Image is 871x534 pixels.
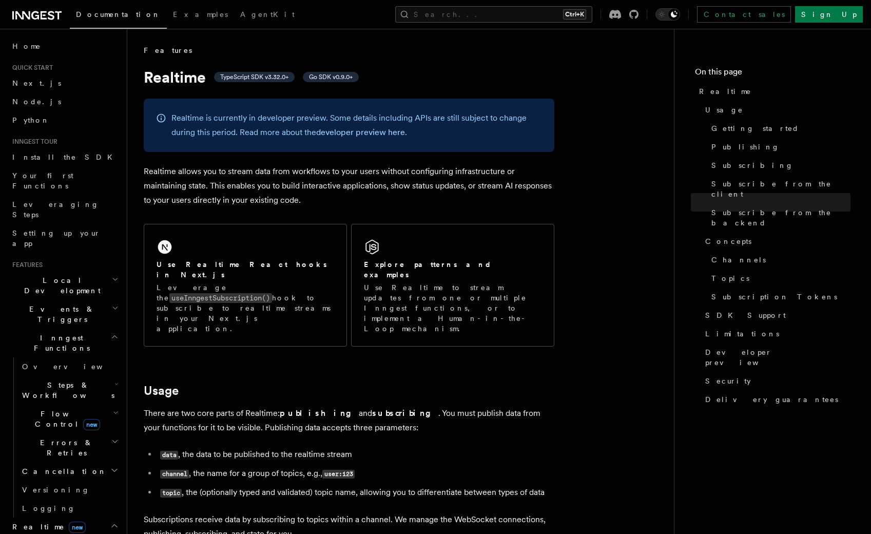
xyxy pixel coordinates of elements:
button: Events & Triggers [8,300,121,329]
span: Getting started [711,123,799,133]
li: , the name for a group of topics, e.g., [157,466,554,481]
span: TypeScript SDK v3.32.0+ [220,73,288,81]
button: Inngest Functions [8,329,121,357]
span: new [69,522,86,533]
li: , the (optionally typed and validated) topic name, allowing you to differentiate between types of... [157,485,554,500]
a: Publishing [707,138,850,156]
a: Next.js [8,74,121,92]
span: Go SDK v0.9.0+ [309,73,353,81]
span: Topics [711,273,749,283]
a: Documentation [70,3,167,29]
kbd: Ctrl+K [563,9,586,20]
p: There are two core parts of Realtime: and . You must publish data from your functions for it to b... [144,406,554,435]
p: Leverage the hook to subscribe to realtime streams in your Next.js application. [157,282,334,334]
span: Logging [22,504,75,512]
span: Channels [711,255,766,265]
span: Steps & Workflows [18,380,114,400]
span: Features [8,261,43,269]
a: Concepts [701,232,850,251]
span: Node.js [12,98,61,106]
a: Python [8,111,121,129]
a: Use Realtime React hooks in Next.jsLeverage theuseInngestSubscription()hook to subscribe to realt... [144,224,347,347]
code: channel [160,470,189,479]
span: Limitations [705,329,779,339]
a: Contact sales [697,6,791,23]
span: Local Development [8,275,112,296]
span: Inngest Functions [8,333,111,353]
a: Subscribing [707,156,850,175]
a: developer preview here [316,127,405,137]
a: Security [701,372,850,390]
a: Delivery guarantees [701,390,850,409]
span: Your first Functions [12,171,73,190]
span: Next.js [12,79,61,87]
span: Concepts [705,236,751,246]
a: Setting up your app [8,224,121,253]
span: Subscribe from the client [711,179,850,199]
a: Subscribe from the client [707,175,850,203]
a: Examples [167,3,234,28]
button: Local Development [8,271,121,300]
span: Subscribe from the backend [711,207,850,228]
h4: On this page [695,66,850,82]
a: Install the SDK [8,148,121,166]
span: AgentKit [240,10,295,18]
span: Realtime [699,86,751,97]
button: Flow Controlnew [18,405,121,433]
a: Your first Functions [8,166,121,195]
span: Home [12,41,41,51]
li: , the data to be published to the realtime stream [157,447,554,462]
button: Errors & Retries [18,433,121,462]
a: Subscription Tokens [707,288,850,306]
span: Developer preview [705,347,850,368]
span: Delivery guarantees [705,394,838,405]
span: Publishing [711,142,780,152]
code: useInngestSubscription() [169,293,272,303]
span: Setting up your app [12,229,101,247]
span: Examples [173,10,228,18]
span: Overview [22,363,128,371]
span: Flow Control [18,409,113,429]
a: Topics [707,269,850,288]
a: SDK Support [701,306,850,325]
code: user:123 [322,470,355,479]
p: Realtime allows you to stream data from workflows to your users without configuring infrastructur... [144,164,554,207]
span: Events & Triggers [8,304,112,325]
code: data [160,451,178,460]
code: topic [160,489,182,498]
span: Inngest tour [8,138,57,146]
span: Install the SDK [12,153,119,161]
strong: publishing [280,408,359,418]
span: Documentation [76,10,161,18]
a: Realtime [695,82,850,101]
a: Limitations [701,325,850,343]
a: Usage [701,101,850,119]
span: Security [705,376,751,386]
button: Toggle dark mode [655,8,680,21]
button: Steps & Workflows [18,376,121,405]
a: Versioning [18,481,121,499]
a: Logging [18,499,121,518]
button: Search...Ctrl+K [395,6,592,23]
span: Errors & Retries [18,437,111,458]
span: Python [12,116,50,124]
span: Features [144,45,192,55]
a: Node.js [8,92,121,111]
p: Realtime is currently in developer preview. Some details including APIs are still subject to chan... [171,111,542,140]
h2: Use Realtime React hooks in Next.js [157,259,334,280]
span: Realtime [8,522,86,532]
strong: subscribing [372,408,438,418]
span: Cancellation [18,466,107,476]
h2: Explore patterns and examples [364,259,541,280]
span: Subscribing [711,160,793,170]
a: Overview [18,357,121,376]
a: Leveraging Steps [8,195,121,224]
span: Leveraging Steps [12,200,99,219]
a: Subscribe from the backend [707,203,850,232]
a: AgentKit [234,3,301,28]
button: Cancellation [18,462,121,481]
span: Quick start [8,64,53,72]
a: Channels [707,251,850,269]
div: Inngest Functions [8,357,121,518]
a: Getting started [707,119,850,138]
